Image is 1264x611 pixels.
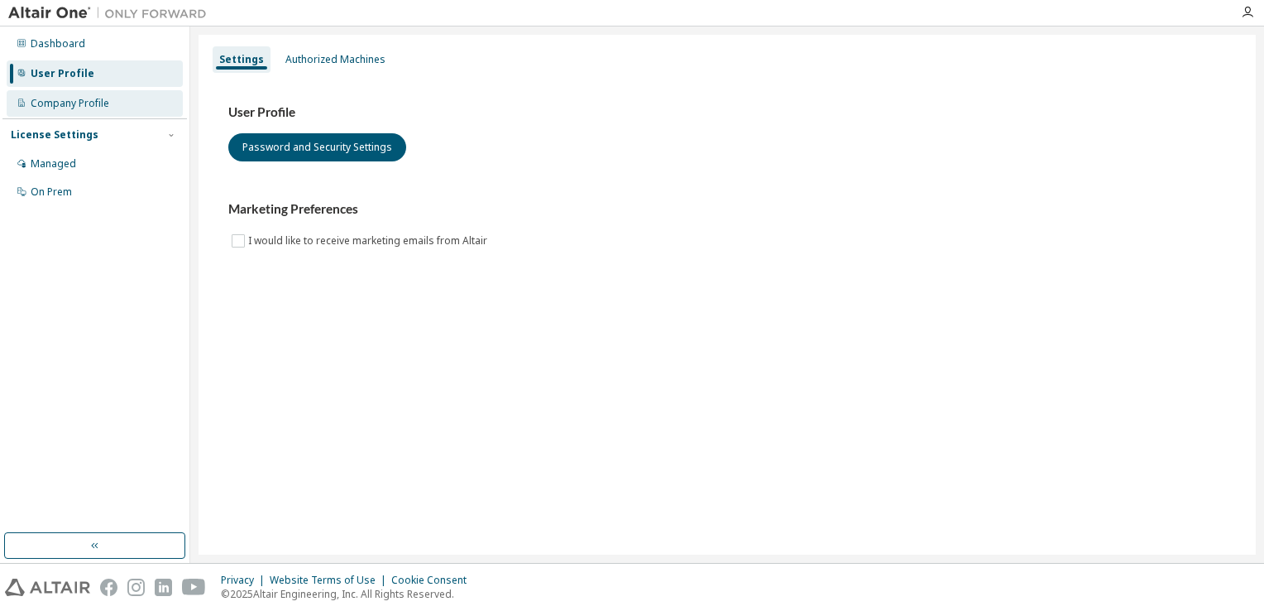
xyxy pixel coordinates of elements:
div: On Prem [31,185,72,199]
img: youtube.svg [182,579,206,596]
div: Privacy [221,574,270,587]
div: Company Profile [31,97,109,110]
img: altair_logo.svg [5,579,90,596]
div: Managed [31,157,76,171]
div: Cookie Consent [391,574,476,587]
p: © 2025 Altair Engineering, Inc. All Rights Reserved. [221,587,476,601]
button: Password and Security Settings [228,133,406,161]
div: Website Terms of Use [270,574,391,587]
img: facebook.svg [100,579,117,596]
h3: User Profile [228,104,1226,121]
img: instagram.svg [127,579,145,596]
div: Dashboard [31,37,85,51]
div: Settings [219,53,264,66]
img: Altair One [8,5,215,22]
div: User Profile [31,67,94,80]
img: linkedin.svg [155,579,172,596]
div: Authorized Machines [285,53,385,66]
div: License Settings [11,128,98,142]
label: I would like to receive marketing emails from Altair [248,231,491,251]
h3: Marketing Preferences [228,201,1226,218]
